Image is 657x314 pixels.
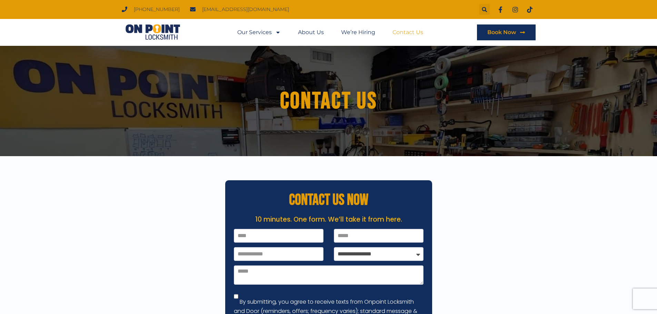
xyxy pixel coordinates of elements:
span: Book Now [487,30,516,35]
a: We’re Hiring [341,24,375,40]
a: Book Now [477,24,536,40]
h1: Contact us [136,88,522,114]
h2: CONTACT US NOW [229,192,429,208]
nav: Menu [237,24,423,40]
div: Search [479,4,490,15]
a: About Us [298,24,324,40]
a: Our Services [237,24,281,40]
p: 10 minutes. One form. We’ll take it from here. [229,215,429,225]
span: [PHONE_NUMBER] [132,5,180,14]
a: Contact Us [392,24,423,40]
span: [EMAIL_ADDRESS][DOMAIN_NAME] [200,5,289,14]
